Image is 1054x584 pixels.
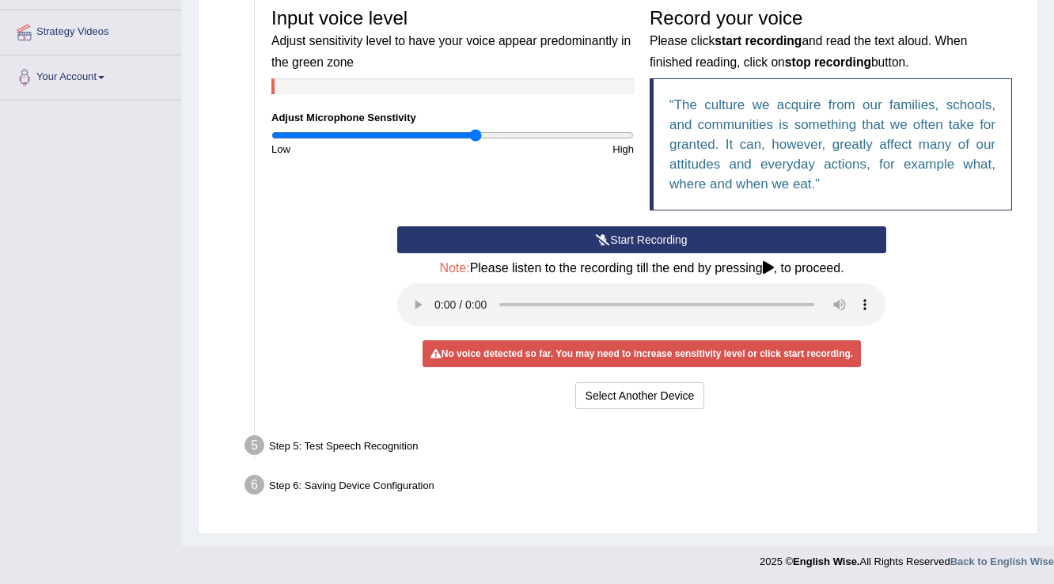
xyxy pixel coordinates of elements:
[650,34,967,68] small: Please click and read the text aloud. When finished reading, click on button.
[397,226,885,253] button: Start Recording
[785,55,871,69] b: stop recording
[1,10,181,50] a: Strategy Videos
[793,556,859,567] strong: English Wise.
[715,34,802,47] b: start recording
[397,261,885,275] h4: Please listen to the recording till the end by pressing , to proceed.
[950,556,1054,567] a: Back to English Wise
[263,142,453,157] div: Low
[439,261,469,275] span: Note:
[271,110,416,125] label: Adjust Microphone Senstivity
[575,382,705,409] button: Select Another Device
[669,97,995,192] q: The culture we acquire from our families, schools, and communities is something that we often tak...
[271,8,634,70] h3: Input voice level
[1,55,181,95] a: Your Account
[271,34,631,68] small: Adjust sensitivity level to have your voice appear predominantly in the green zone
[237,430,1030,465] div: Step 5: Test Speech Recognition
[760,546,1054,569] div: 2025 © All Rights Reserved
[453,142,642,157] div: High
[423,340,861,367] div: No voice detected so far. You may need to increase sensitivity level or click start recording.
[650,8,1012,70] h3: Record your voice
[237,470,1030,505] div: Step 6: Saving Device Configuration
